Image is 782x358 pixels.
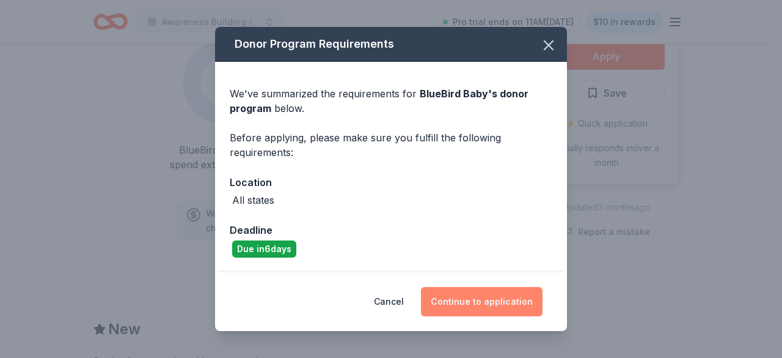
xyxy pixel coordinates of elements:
div: Due in 6 days [232,241,296,258]
button: Continue to application [421,287,543,316]
div: Deadline [230,222,552,238]
div: Donor Program Requirements [215,27,567,62]
div: All states [232,193,274,207]
div: Before applying, please make sure you fulfill the following requirements: [230,130,552,160]
button: Cancel [374,287,404,316]
div: We've summarized the requirements for below. [230,86,552,116]
div: Location [230,174,552,190]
